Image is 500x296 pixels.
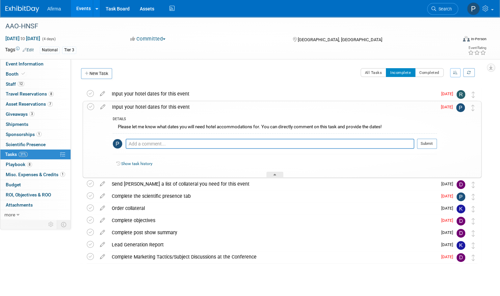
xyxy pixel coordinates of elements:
[441,218,456,223] span: [DATE]
[47,6,61,11] span: Afirma
[6,182,21,187] span: Budget
[0,170,71,180] a: Misc. Expenses & Credits1
[42,37,56,41] span: (4 days)
[22,72,25,76] i: Booth reservation complete
[456,217,465,225] img: Drew Smalley
[0,59,71,69] a: Event Information
[97,91,108,97] a: edit
[6,111,34,117] span: Giveaways
[0,99,71,109] a: Asset Reservations7
[3,20,446,32] div: AAO-HNSF
[0,190,71,200] a: ROI, Objectives & ROO
[6,61,44,66] span: Event Information
[456,229,465,238] img: Drew Smalley
[20,36,26,41] span: to
[6,71,26,77] span: Booth
[472,218,475,224] i: Move task
[6,101,53,107] span: Asset Reservations
[0,160,71,169] a: Playbook8
[0,119,71,129] a: Shipments
[471,105,475,111] i: Move task
[6,91,54,97] span: Travel Reservations
[60,172,65,177] span: 1
[57,220,71,229] td: Toggle Event Tabs
[456,103,465,112] img: Patrick Curren
[97,230,108,236] a: edit
[0,210,71,220] a: more
[0,69,71,79] a: Booth
[0,150,71,159] a: Tasks31%
[441,194,456,198] span: [DATE]
[361,68,387,77] button: All Tasks
[441,91,456,96] span: [DATE]
[6,81,24,87] span: Staff
[19,152,28,157] span: 31%
[456,180,465,189] img: Drew Smalley
[415,68,444,77] button: Completed
[463,68,475,77] a: Refresh
[5,35,41,42] span: [DATE] [DATE]
[0,109,71,119] a: Giveaways3
[108,215,437,226] div: Complete objectives
[109,101,437,113] div: Input your hotel dates for this event
[456,253,465,262] img: Drew Smalley
[108,178,437,190] div: Send [PERSON_NAME] a list of collateral you need for this event
[472,242,475,249] i: Move task
[108,227,437,238] div: Complete post show summary
[456,90,465,99] img: Rhonda Eickhoff
[436,6,452,11] span: Search
[5,6,39,12] img: ExhibitDay
[45,220,57,229] td: Personalize Event Tab Strip
[456,192,465,201] img: Praveen Kaushik
[441,254,456,259] span: [DATE]
[108,203,437,214] div: Order collateral
[48,102,53,107] span: 7
[97,205,108,211] a: edit
[128,35,168,43] button: Committed
[471,36,486,42] div: In-Person
[97,181,108,187] a: edit
[472,182,475,188] i: Move task
[18,81,24,86] span: 12
[97,193,108,199] a: edit
[81,68,112,79] a: New Task
[62,47,76,54] div: Tier 3
[36,132,42,137] span: 1
[427,3,458,15] a: Search
[6,162,32,167] span: Playbook
[97,254,108,260] a: edit
[386,68,415,77] button: Incomplete
[441,242,456,247] span: [DATE]
[108,190,437,202] div: Complete the scientific presence tab
[463,36,470,42] img: Format-Inperson.png
[0,180,71,190] a: Budget
[456,205,465,213] img: Keirsten Davis
[27,162,32,167] span: 8
[0,130,71,139] a: Sponsorships1
[6,202,33,208] span: Attachments
[0,89,71,99] a: Travel Reservations8
[456,241,465,250] img: Keirsten Davis
[4,212,15,217] span: more
[0,200,71,210] a: Attachments
[468,46,486,50] div: Event Rating
[441,206,456,211] span: [DATE]
[113,139,122,149] img: Patrick Curren
[121,161,152,166] a: Show task history
[417,139,437,149] button: Submit
[6,172,65,177] span: Misc. Expenses & Credits
[108,239,437,250] div: Lead Generation Report
[441,182,456,186] span: [DATE]
[113,117,437,123] div: DETAILS
[472,194,475,200] i: Move task
[472,254,475,261] i: Move task
[6,122,28,127] span: Shipments
[441,105,456,109] span: [DATE]
[0,79,71,89] a: Staff12
[49,91,54,97] span: 8
[6,132,42,137] span: Sponsorships
[97,242,108,248] a: edit
[113,123,437,133] div: Please let me know what dates you will need hotel accommodations for. You can directly comment on...
[29,111,34,116] span: 3
[23,48,34,52] a: Edit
